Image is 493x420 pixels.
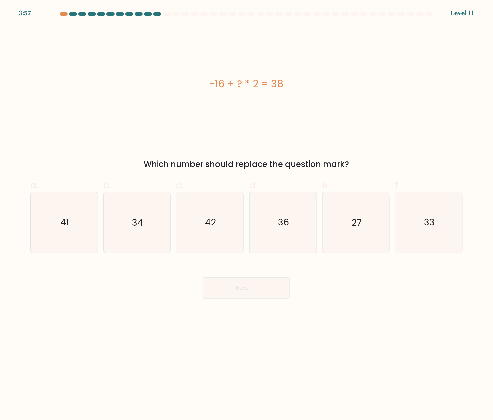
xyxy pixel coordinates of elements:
[60,216,69,229] text: 41
[30,179,38,192] span: a.
[424,216,435,229] text: 33
[351,216,362,229] text: 27
[205,216,216,229] text: 42
[322,179,330,192] span: e.
[19,8,31,18] div: 3:57
[30,76,463,91] div: -16 + ? * 2 = 38
[34,158,459,170] div: Which number should replace the question mark?
[103,179,111,192] span: b.
[395,179,400,192] span: f.
[451,8,474,18] div: Level 11
[132,216,143,229] text: 34
[203,277,290,299] button: Next
[278,216,289,229] text: 36
[249,179,257,192] span: d.
[176,179,183,192] span: c.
